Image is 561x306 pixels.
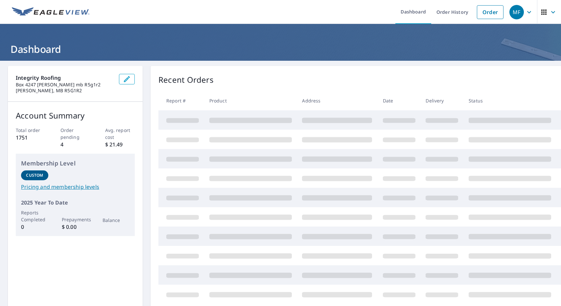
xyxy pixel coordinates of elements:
img: EV Logo [12,7,89,17]
p: Total order [16,127,46,134]
p: Recent Orders [158,74,214,86]
p: 0 [21,223,48,231]
p: Order pending [60,127,90,141]
p: $ 0.00 [62,223,89,231]
p: Integrity Roofing [16,74,114,82]
p: Membership Level [21,159,129,168]
th: Product [204,91,297,110]
p: 4 [60,141,90,148]
h1: Dashboard [8,42,553,56]
p: $ 21.49 [105,141,135,148]
th: Date [378,91,421,110]
p: Prepayments [62,216,89,223]
div: MF [509,5,524,19]
p: [PERSON_NAME], MB R5G1R2 [16,88,114,94]
th: Address [297,91,377,110]
th: Delivery [420,91,463,110]
p: Custom [26,172,43,178]
th: Report # [158,91,204,110]
p: Box 4247 [PERSON_NAME] mb R5g1r2 [16,82,114,88]
p: 2025 Year To Date [21,199,129,207]
th: Status [463,91,556,110]
p: 1751 [16,134,46,142]
a: Order [477,5,503,19]
p: Balance [103,217,130,224]
p: Account Summary [16,110,135,121]
p: Avg. report cost [105,127,135,141]
a: Pricing and membership levels [21,183,129,191]
p: Reports Completed [21,209,48,223]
